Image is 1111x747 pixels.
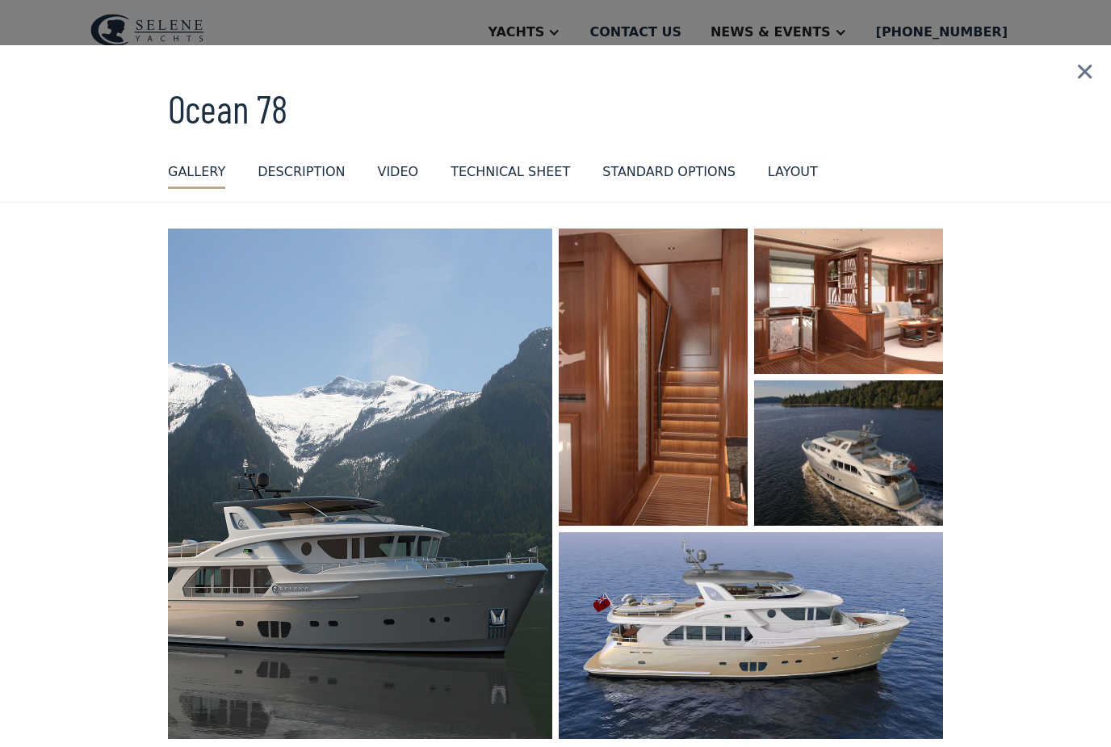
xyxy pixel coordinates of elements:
div: standard options [602,162,736,182]
img: Ocean trawler yacht cruising in serene waters with a backdrop of towering snow-capped mountains a... [168,229,552,739]
a: open lightbox [754,380,943,526]
div: Technical sheet [451,162,570,182]
a: DESCRIPTION [258,162,345,189]
a: open lightbox [168,229,552,739]
h3: Ocean 78 [168,87,943,130]
a: open lightbox [559,532,943,739]
div: layout [768,162,818,182]
a: open lightbox [754,229,943,374]
a: layout [768,162,818,189]
div: VIDEO [377,162,418,182]
a: open lightbox [559,229,748,526]
div: GALLERY [168,162,225,182]
a: Technical sheet [451,162,570,189]
div: DESCRIPTION [258,162,345,182]
img: icon [1059,45,1111,99]
a: GALLERY [168,162,225,189]
a: standard options [602,162,736,189]
a: VIDEO [377,162,418,189]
